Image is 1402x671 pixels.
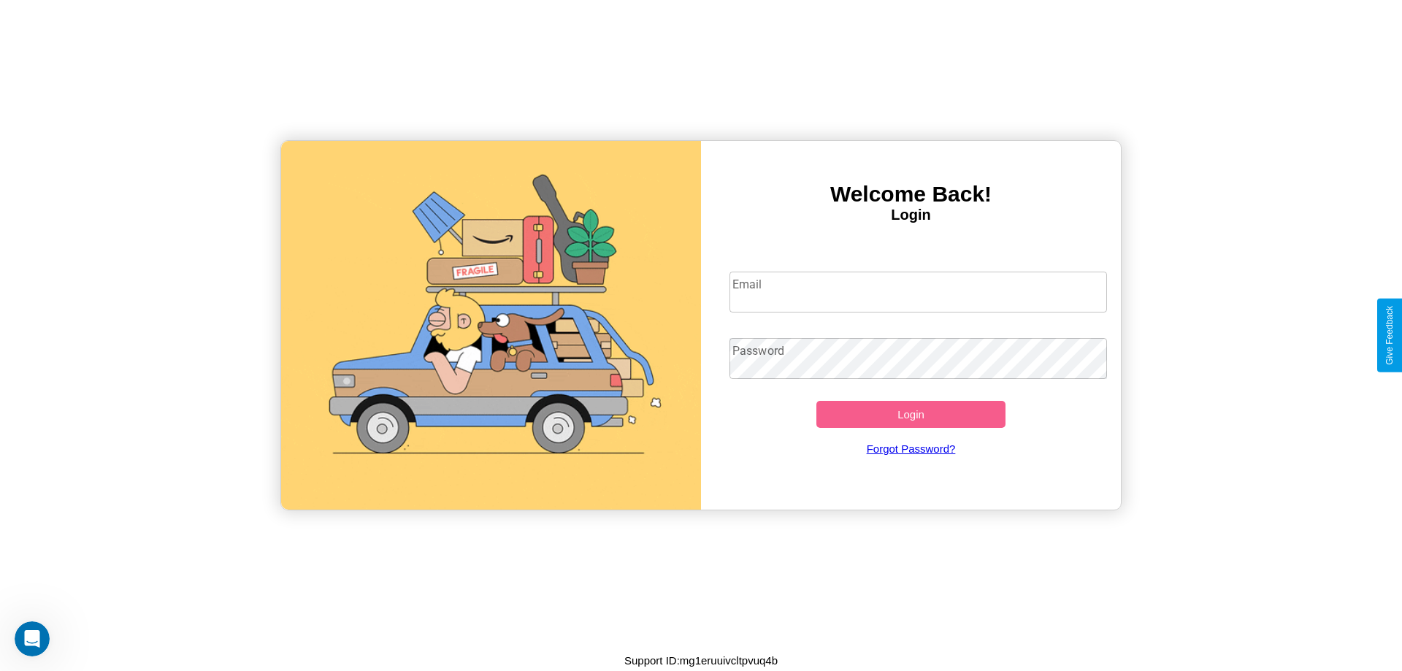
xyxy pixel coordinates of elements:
div: Give Feedback [1384,306,1395,365]
button: Login [816,401,1005,428]
img: gif [281,141,701,510]
h3: Welcome Back! [701,182,1121,207]
p: Support ID: mg1eruuivcltpvuq4b [624,651,778,670]
iframe: Intercom live chat [15,621,50,656]
a: Forgot Password? [722,428,1100,469]
h4: Login [701,207,1121,223]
